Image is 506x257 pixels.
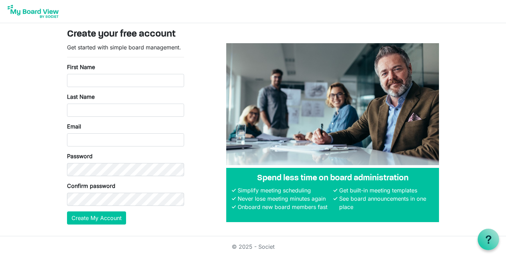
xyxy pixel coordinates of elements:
[232,173,433,183] h4: Spend less time on board administration
[67,122,81,131] label: Email
[67,93,95,101] label: Last Name
[226,43,439,165] img: A photograph of board members sitting at a table
[337,194,433,211] li: See board announcements in one place
[232,243,275,250] a: © 2025 - Societ
[67,29,439,40] h3: Create your free account
[67,44,181,51] span: Get started with simple board management.
[67,152,93,160] label: Password
[236,203,332,211] li: Onboard new board members fast
[337,186,433,194] li: Get built-in meeting templates
[6,3,61,20] img: My Board View Logo
[67,211,126,225] button: Create My Account
[67,182,115,190] label: Confirm password
[236,186,332,194] li: Simplify meeting scheduling
[236,194,332,203] li: Never lose meeting minutes again
[67,63,95,71] label: First Name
